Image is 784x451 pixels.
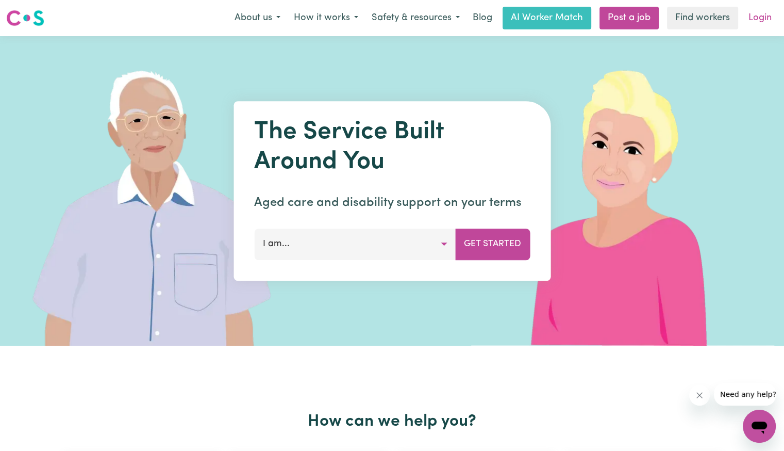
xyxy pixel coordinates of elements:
iframe: Button to launch messaging window [743,410,776,443]
button: How it works [287,7,365,29]
a: AI Worker Match [503,7,591,29]
button: I am... [254,229,456,260]
a: Blog [466,7,498,29]
iframe: Close message [689,385,710,406]
a: Login [742,7,778,29]
iframe: Message from company [714,383,776,406]
a: Careseekers logo [6,6,44,30]
button: Get Started [455,229,530,260]
a: Post a job [599,7,659,29]
h2: How can we help you? [58,412,726,431]
h1: The Service Built Around You [254,118,530,177]
img: Careseekers logo [6,9,44,27]
button: About us [228,7,287,29]
p: Aged care and disability support on your terms [254,194,530,212]
button: Safety & resources [365,7,466,29]
span: Need any help? [6,7,62,15]
a: Find workers [667,7,738,29]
